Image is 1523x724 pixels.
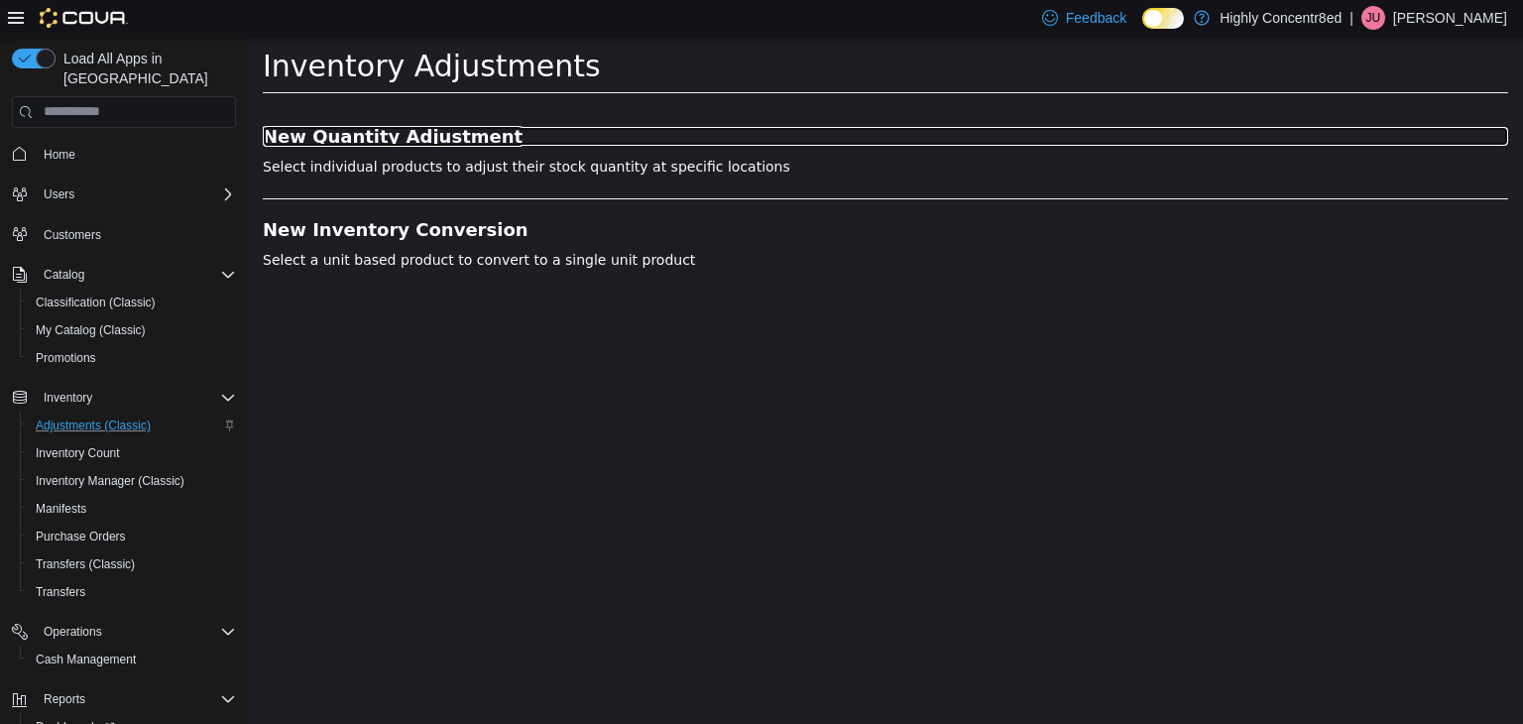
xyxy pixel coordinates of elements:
button: My Catalog (Classic) [20,316,244,344]
a: Inventory Count [28,441,128,465]
a: Home [36,143,83,167]
a: Customers [36,223,109,247]
button: Cash Management [20,646,244,673]
button: Transfers (Classic) [20,550,244,578]
button: Customers [4,220,244,249]
a: Transfers (Classic) [28,552,143,576]
p: Highly Concentr8ed [1220,6,1342,30]
button: Reports [36,687,93,711]
span: Inventory Adjustments [15,12,353,47]
span: Catalog [44,267,84,283]
span: Promotions [28,346,236,370]
span: Users [44,186,74,202]
span: My Catalog (Classic) [36,322,146,338]
span: My Catalog (Classic) [28,318,236,342]
span: Transfers (Classic) [36,556,135,572]
span: Classification (Classic) [28,291,236,314]
span: Inventory Manager (Classic) [36,473,184,489]
p: Select a unit based product to convert to a single unit product [15,213,1260,234]
span: Adjustments (Classic) [28,414,236,437]
button: Catalog [36,263,92,287]
button: Adjustments (Classic) [20,412,244,439]
span: Home [36,142,236,167]
p: [PERSON_NAME] [1393,6,1507,30]
a: Purchase Orders [28,525,134,548]
span: Inventory Count [36,445,120,461]
span: Feedback [1066,8,1126,28]
span: Dark Mode [1142,29,1143,30]
button: Inventory Manager (Classic) [20,467,244,495]
button: Inventory [36,386,100,410]
span: Customers [36,222,236,247]
button: Users [4,181,244,208]
span: Cash Management [36,652,136,667]
span: Promotions [36,350,96,366]
button: Inventory [4,384,244,412]
div: Justin Urban [1361,6,1385,30]
span: Inventory [36,386,236,410]
span: Load All Apps in [GEOGRAPHIC_DATA] [56,49,236,88]
span: JU [1366,6,1381,30]
a: New Quantity Adjustment [15,90,1260,110]
a: Transfers [28,580,93,604]
a: Classification (Classic) [28,291,164,314]
a: Adjustments (Classic) [28,414,159,437]
span: Purchase Orders [36,529,126,544]
button: Home [4,140,244,169]
a: Cash Management [28,648,144,671]
button: Operations [36,620,110,644]
span: Manifests [28,497,236,521]
button: Users [36,182,82,206]
span: Reports [44,691,85,707]
span: Inventory Manager (Classic) [28,469,236,493]
span: Classification (Classic) [36,295,156,310]
button: Manifests [20,495,244,523]
a: Manifests [28,497,94,521]
button: Purchase Orders [20,523,244,550]
a: My Catalog (Classic) [28,318,154,342]
span: Adjustments (Classic) [36,418,151,433]
button: Inventory Count [20,439,244,467]
span: Operations [44,624,102,640]
button: Reports [4,685,244,713]
span: Transfers [36,584,85,600]
button: Classification (Classic) [20,289,244,316]
span: Cash Management [28,648,236,671]
span: Transfers [28,580,236,604]
span: Reports [36,687,236,711]
a: Inventory Manager (Classic) [28,469,192,493]
span: Inventory Count [28,441,236,465]
a: New Inventory Conversion [15,183,1260,203]
img: Cova [40,8,128,28]
span: Transfers (Classic) [28,552,236,576]
a: Promotions [28,346,104,370]
span: Customers [44,227,101,243]
span: Users [36,182,236,206]
span: Home [44,147,75,163]
button: Operations [4,618,244,646]
p: Select individual products to adjust their stock quantity at specific locations [15,120,1260,141]
span: Catalog [36,263,236,287]
button: Promotions [20,344,244,372]
span: Purchase Orders [28,525,236,548]
input: Dark Mode [1142,8,1184,29]
button: Catalog [4,261,244,289]
span: Inventory [44,390,92,406]
span: Manifests [36,501,86,517]
button: Transfers [20,578,244,606]
p: | [1349,6,1353,30]
span: Operations [36,620,236,644]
